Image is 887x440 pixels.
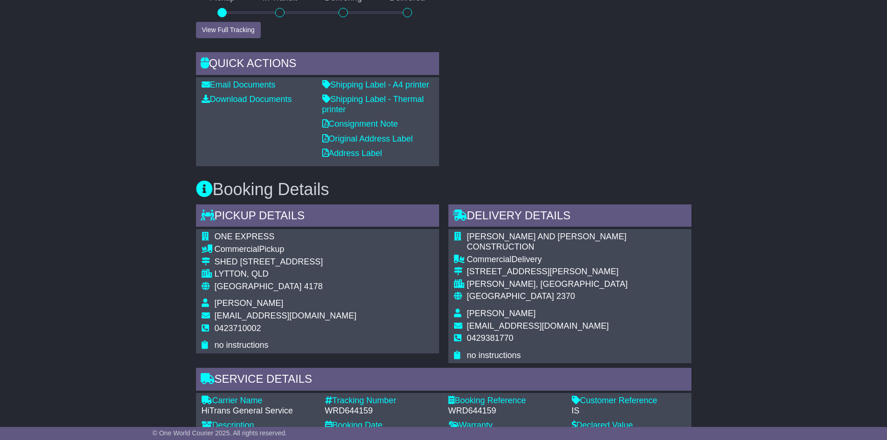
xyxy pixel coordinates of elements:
div: Booking Date [325,420,439,431]
span: no instructions [215,340,269,350]
a: Shipping Label - Thermal printer [322,95,424,114]
h3: Booking Details [196,180,691,199]
div: Customer Reference [572,396,686,406]
span: [GEOGRAPHIC_DATA] [215,282,302,291]
button: View Full Tracking [196,22,261,38]
a: Address Label [322,149,382,158]
div: [PERSON_NAME], [GEOGRAPHIC_DATA] [467,279,686,290]
div: Delivery [467,255,686,265]
a: Original Address Label [322,134,413,143]
a: Shipping Label - A4 printer [322,80,429,89]
span: [PERSON_NAME] AND [PERSON_NAME] CONSTRUCTION [467,232,627,251]
span: [GEOGRAPHIC_DATA] [467,291,554,301]
div: Pickup [215,244,357,255]
div: WRD644159 [325,406,439,416]
div: Description [202,420,316,431]
div: Pickup Details [196,204,439,230]
span: [EMAIL_ADDRESS][DOMAIN_NAME] [467,321,609,331]
span: Commercial [215,244,259,254]
span: 4178 [304,282,323,291]
span: [EMAIL_ADDRESS][DOMAIN_NAME] [215,311,357,320]
div: Declared Value [572,420,686,431]
div: IS [572,406,686,416]
div: Quick Actions [196,52,439,77]
div: SHED [STREET_ADDRESS] [215,257,357,267]
span: ONE EXPRESS [215,232,275,241]
div: Warranty [448,420,562,431]
span: [PERSON_NAME] [467,309,536,318]
div: WRD644159 [448,406,562,416]
div: HiTrans General Service [202,406,316,416]
div: Carrier Name [202,396,316,406]
div: Booking Reference [448,396,562,406]
div: LYTTON, QLD [215,269,357,279]
div: Service Details [196,368,691,393]
a: Consignment Note [322,119,398,129]
span: 0429381770 [467,333,514,343]
span: no instructions [467,351,521,360]
div: Tracking Number [325,396,439,406]
span: Commercial [467,255,512,264]
span: 2370 [556,291,575,301]
a: Download Documents [202,95,292,104]
span: © One World Courier 2025. All rights reserved. [153,429,287,437]
span: 0423710002 [215,324,261,333]
span: [PERSON_NAME] [215,298,284,308]
a: Email Documents [202,80,276,89]
div: Delivery Details [448,204,691,230]
div: [STREET_ADDRESS][PERSON_NAME] [467,267,686,277]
